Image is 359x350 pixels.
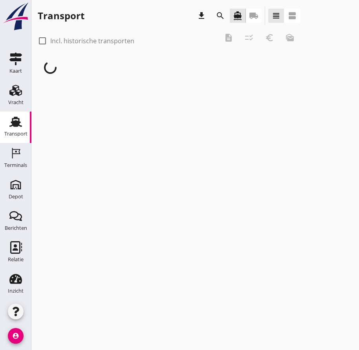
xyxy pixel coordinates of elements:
[8,257,24,262] div: Relatie
[5,225,27,231] div: Berichten
[2,2,30,31] img: logo-small.a267ee39.svg
[233,11,242,20] i: directions_boat
[197,11,206,20] i: download
[8,100,24,105] div: Vracht
[8,328,24,344] i: account_circle
[249,11,258,20] i: local_shipping
[50,37,134,45] label: Incl. historische transporten
[8,288,24,293] div: Inzicht
[4,163,27,168] div: Terminals
[9,68,22,73] div: Kaart
[271,11,281,20] i: view_headline
[4,131,27,136] div: Transport
[9,194,23,199] div: Depot
[38,9,84,22] div: Transport
[216,11,225,20] i: search
[288,11,297,20] i: view_agenda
